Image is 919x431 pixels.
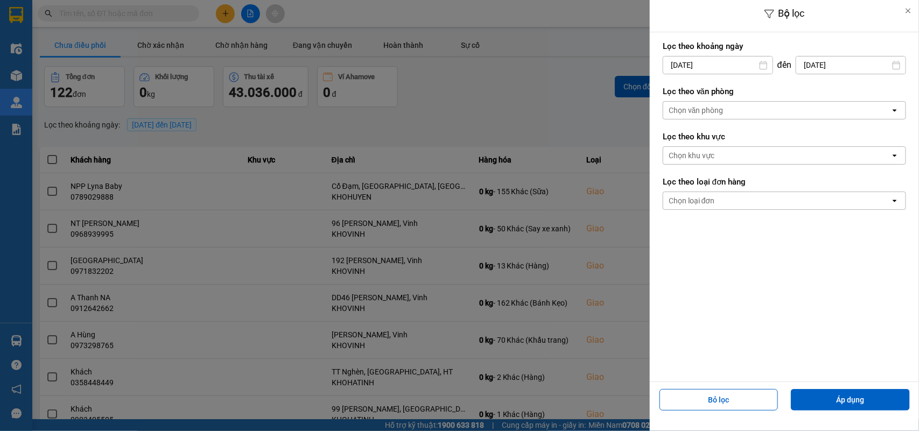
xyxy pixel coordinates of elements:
[660,389,778,411] button: Bỏ lọc
[663,176,906,187] label: Lọc theo loại đơn hàng
[773,60,796,70] div: đến
[791,389,910,411] button: Áp dụng
[663,56,773,74] input: Select a date.
[890,106,899,115] svg: open
[669,105,724,116] div: Chọn văn phòng
[669,195,715,206] div: Chọn loại đơn
[663,131,906,142] label: Lọc theo khu vực
[778,8,805,19] span: Bộ lọc
[796,56,906,74] input: Select a date.
[890,151,899,160] svg: open
[890,196,899,205] svg: open
[663,86,906,97] label: Lọc theo văn phòng
[669,150,714,161] div: Chọn khu vực
[663,41,906,52] label: Lọc theo khoảng ngày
